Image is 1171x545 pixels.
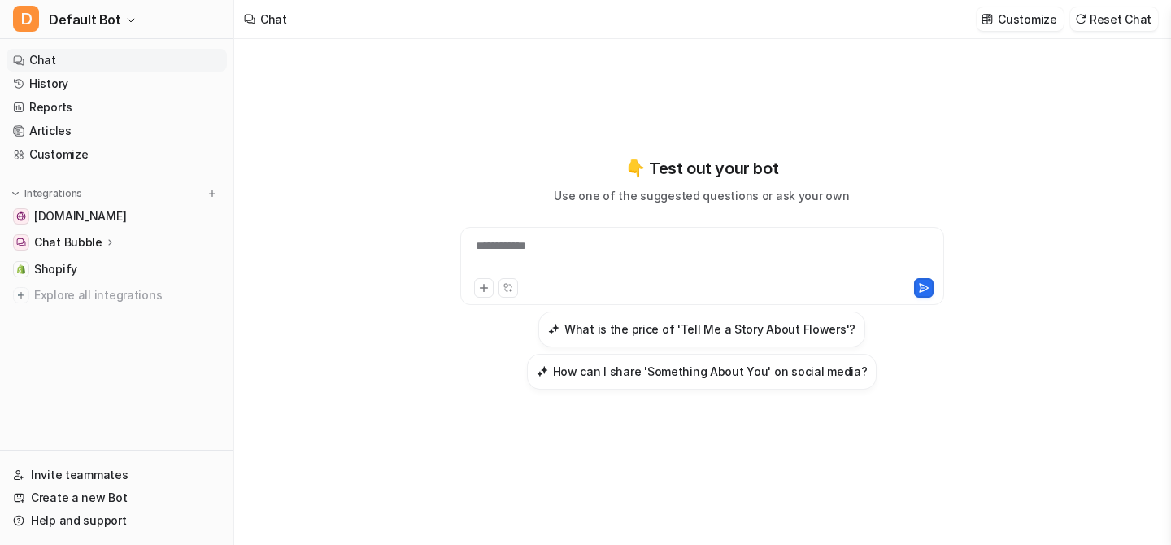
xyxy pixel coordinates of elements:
[7,120,227,142] a: Articles
[207,188,218,199] img: menu_add.svg
[13,287,29,303] img: explore all integrations
[16,264,26,274] img: Shopify
[7,205,227,228] a: www.antoinetteferwerda.com.au[DOMAIN_NAME]
[7,49,227,72] a: Chat
[7,284,227,307] a: Explore all integrations
[10,188,21,199] img: expand menu
[548,323,559,335] img: What is the price of 'Tell Me a Story About Flowers'?
[7,72,227,95] a: History
[538,312,865,347] button: What is the price of 'Tell Me a Story About Flowers'?What is the price of 'Tell Me a Story About ...
[7,464,227,486] a: Invite teammates
[16,211,26,221] img: www.antoinetteferwerda.com.au
[34,261,77,277] span: Shopify
[16,238,26,247] img: Chat Bubble
[34,208,126,225] span: [DOMAIN_NAME]
[13,6,39,32] span: D
[1070,7,1158,31] button: Reset Chat
[7,143,227,166] a: Customize
[34,282,220,308] span: Explore all integrations
[554,187,849,204] p: Use one of the suggested questions or ask your own
[24,187,82,200] p: Integrations
[7,486,227,509] a: Create a new Bot
[34,234,102,251] p: Chat Bubble
[527,354,877,390] button: How can I share 'Something About You' on social media?How can I share 'Something About You' on so...
[260,11,287,28] div: Chat
[537,365,548,377] img: How can I share 'Something About You' on social media?
[7,258,227,281] a: ShopifyShopify
[7,509,227,532] a: Help and support
[1075,13,1086,25] img: reset
[553,363,868,380] h3: How can I share 'Something About You' on social media?
[564,320,855,338] h3: What is the price of 'Tell Me a Story About Flowers'?
[7,185,87,202] button: Integrations
[977,7,1063,31] button: Customize
[982,13,993,25] img: customize
[998,11,1056,28] p: Customize
[625,156,778,181] p: 👇 Test out your bot
[7,96,227,119] a: Reports
[49,8,121,31] span: Default Bot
